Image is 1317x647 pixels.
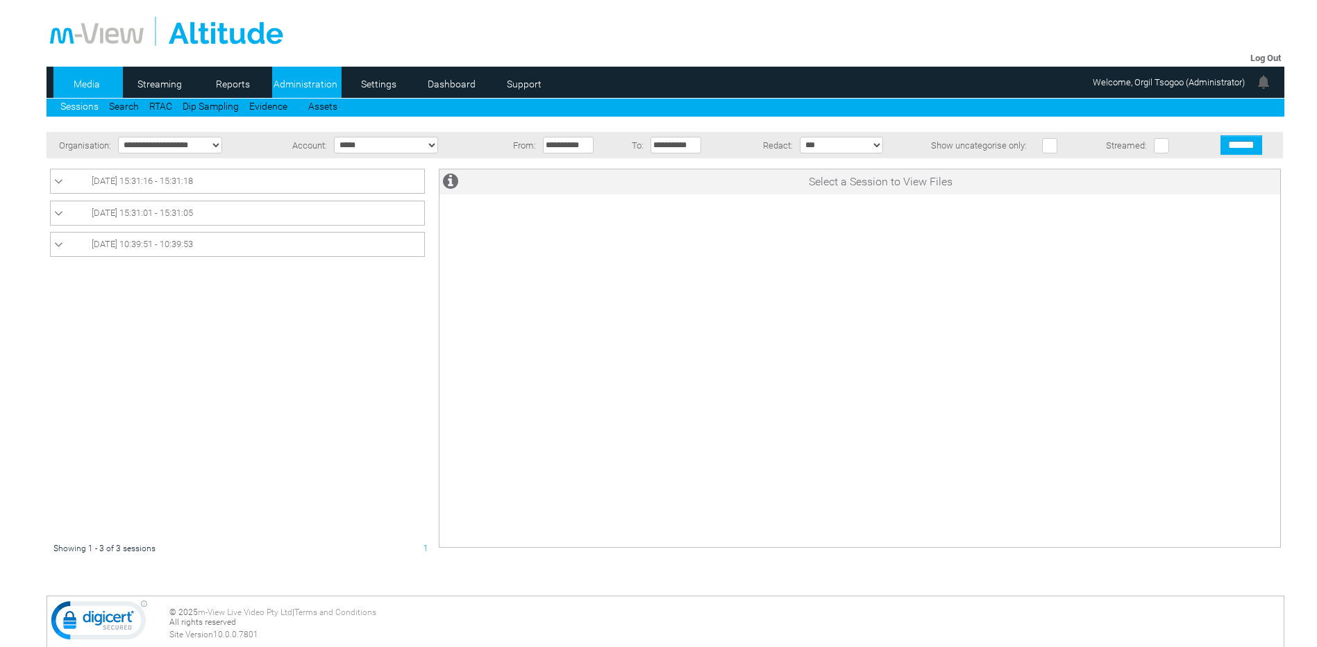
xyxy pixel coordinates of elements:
[481,169,1280,194] td: Select a Session to View Files
[1250,53,1281,63] a: Log Out
[418,74,485,94] a: Dashboard
[249,101,287,112] a: Evidence
[53,544,156,553] span: Showing 1 - 3 of 3 sessions
[47,132,115,158] td: Organisation:
[169,607,1280,639] div: © 2025 | All rights reserved
[169,630,1280,639] div: Site Version
[126,74,194,94] a: Streaming
[92,176,193,186] span: [DATE] 15:31:16 - 15:31:18
[198,607,292,617] a: m-View Live Video Pty Ltd
[272,74,339,94] a: Administration
[109,101,139,112] a: Search
[1255,74,1272,90] img: bell24.png
[54,236,421,253] a: [DATE] 10:39:51 - 10:39:53
[92,208,193,218] span: [DATE] 15:31:01 - 15:31:05
[54,173,421,190] a: [DATE] 15:31:16 - 15:31:18
[308,101,337,112] a: Assets
[51,600,148,647] img: DigiCert Secured Site Seal
[294,607,376,617] a: Terms and Conditions
[621,132,647,158] td: To:
[183,101,239,112] a: Dip Sampling
[149,101,172,112] a: RTAC
[60,101,99,112] a: Sessions
[1106,140,1147,151] span: Streamed:
[497,132,539,158] td: From:
[423,544,428,553] span: 1
[53,74,121,94] a: Media
[199,74,267,94] a: Reports
[728,132,796,158] td: Redact:
[491,74,558,94] a: Support
[1093,77,1245,87] span: Welcome, Orgil Tsogoo (Administrator)
[271,132,330,158] td: Account:
[213,630,258,639] span: 10.0.0.7801
[92,239,193,249] span: [DATE] 10:39:51 - 10:39:53
[931,140,1027,151] span: Show uncategorise only:
[345,74,412,94] a: Settings
[54,205,421,221] a: [DATE] 15:31:01 - 15:31:05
